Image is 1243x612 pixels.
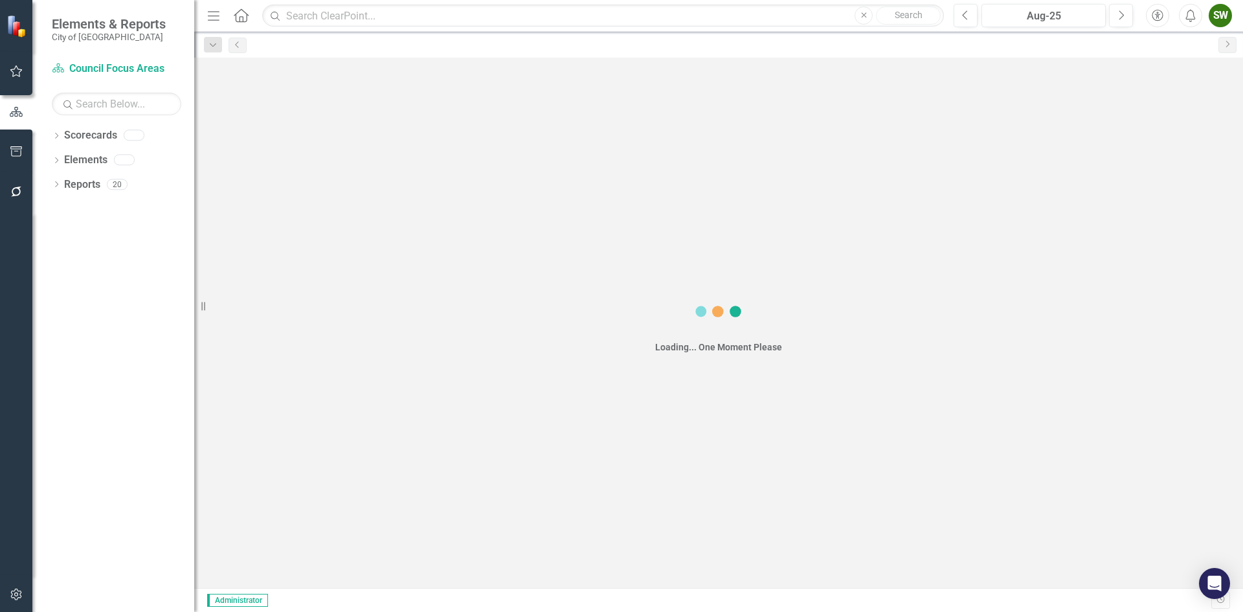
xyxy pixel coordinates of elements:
[1209,4,1232,27] button: SW
[64,153,107,168] a: Elements
[64,128,117,143] a: Scorecards
[876,6,941,25] button: Search
[655,341,782,354] div: Loading... One Moment Please
[986,8,1101,24] div: Aug-25
[1199,568,1230,599] div: Open Intercom Messenger
[207,594,268,607] span: Administrator
[107,179,128,190] div: 20
[981,4,1106,27] button: Aug-25
[52,93,181,115] input: Search Below...
[52,62,181,76] a: Council Focus Areas
[262,5,944,27] input: Search ClearPoint...
[895,10,923,20] span: Search
[6,15,29,38] img: ClearPoint Strategy
[64,177,100,192] a: Reports
[52,32,166,42] small: City of [GEOGRAPHIC_DATA]
[52,16,166,32] span: Elements & Reports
